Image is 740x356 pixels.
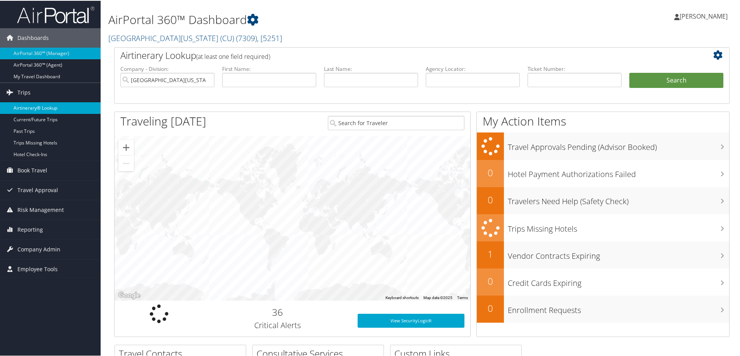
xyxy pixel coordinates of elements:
h2: 0 [477,165,504,179]
h1: AirPortal 360™ Dashboard [108,11,526,27]
span: [PERSON_NAME] [680,11,728,20]
h3: Enrollment Requests [508,300,729,315]
h3: Trips Missing Hotels [508,219,729,234]
h3: Hotel Payment Authorizations Failed [508,164,729,179]
label: First Name: [222,64,316,72]
h3: Travelers Need Help (Safety Check) [508,191,729,206]
a: [GEOGRAPHIC_DATA][US_STATE] (CU) [108,32,282,43]
span: Risk Management [17,199,64,219]
span: ( 7309 ) [236,32,257,43]
span: Map data ©2025 [423,295,452,299]
h2: 0 [477,193,504,206]
span: Dashboards [17,28,49,47]
span: , [ 5251 ] [257,32,282,43]
a: Trips Missing Hotels [477,213,729,241]
span: Reporting [17,219,43,239]
label: Agency Locator: [426,64,520,72]
h2: 36 [209,305,346,318]
label: Ticket Number: [528,64,622,72]
h1: My Action Items [477,112,729,129]
h2: Airtinerary Lookup [120,48,672,61]
label: Company - Division: [120,64,214,72]
a: Open this area in Google Maps (opens a new window) [116,290,142,300]
a: View SecurityLogic® [358,313,464,327]
span: (at least one field required) [196,52,270,60]
span: Travel Approval [17,180,58,199]
a: 0Hotel Payment Authorizations Failed [477,159,729,186]
button: Zoom out [118,155,134,170]
img: airportal-logo.png [17,5,94,23]
a: 0Credit Cards Expiring [477,268,729,295]
h1: Traveling [DATE] [120,112,206,129]
span: Company Admin [17,239,60,258]
a: [PERSON_NAME] [674,4,735,27]
label: Last Name: [324,64,418,72]
h2: 1 [477,247,504,260]
a: Terms (opens in new tab) [457,295,468,299]
input: Search for Traveler [328,115,464,129]
h3: Credit Cards Expiring [508,273,729,288]
img: Google [116,290,142,300]
span: Book Travel [17,160,47,179]
button: Keyboard shortcuts [385,294,419,300]
a: 0Enrollment Requests [477,295,729,322]
a: 0Travelers Need Help (Safety Check) [477,186,729,213]
a: Travel Approvals Pending (Advisor Booked) [477,132,729,159]
h3: Vendor Contracts Expiring [508,246,729,261]
h2: 0 [477,301,504,314]
a: 1Vendor Contracts Expiring [477,241,729,268]
h3: Critical Alerts [209,319,346,330]
h3: Travel Approvals Pending (Advisor Booked) [508,137,729,152]
button: Search [629,72,723,88]
button: Zoom in [118,139,134,155]
h2: 0 [477,274,504,287]
span: Employee Tools [17,259,58,278]
span: Trips [17,82,31,101]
